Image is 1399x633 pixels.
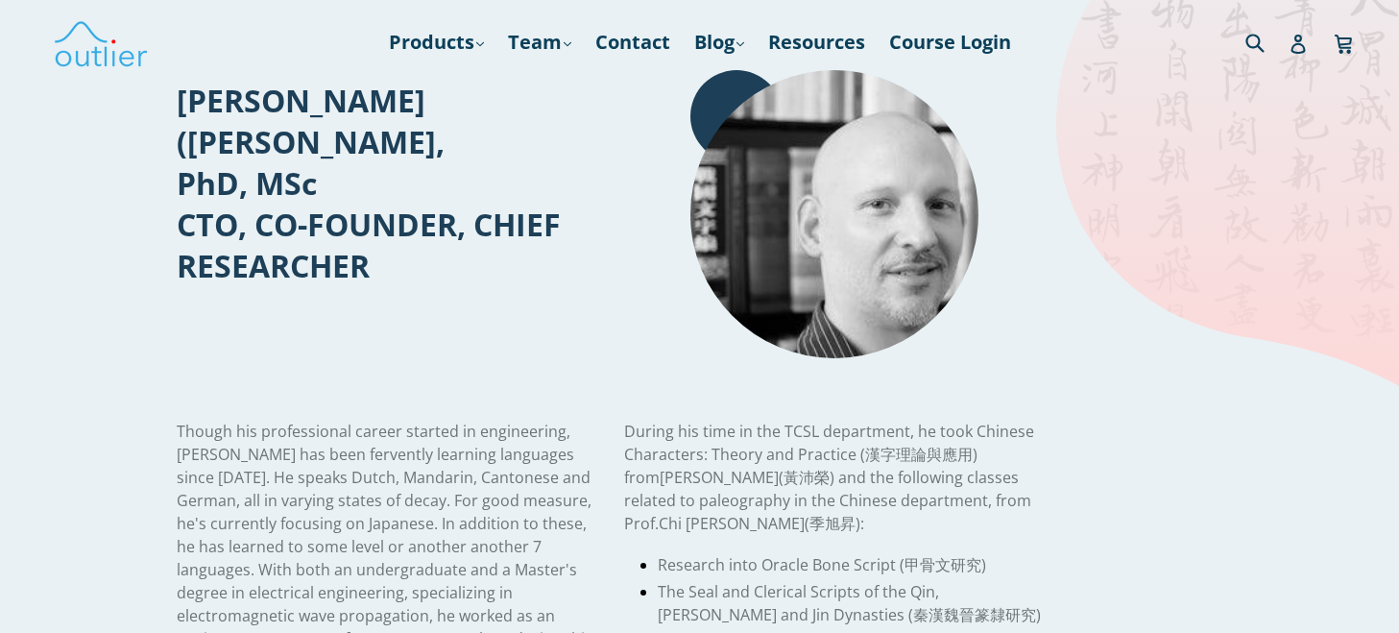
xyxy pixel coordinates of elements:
[1241,22,1293,61] input: Search
[624,421,1034,534] span: During his time in the TCSL department, he took Chinese Characters: Theory and Practice ( ) from ...
[913,604,1036,625] span: 秦漢魏晉篆隸研究
[498,25,581,60] a: Team
[784,467,830,488] span: 黃沛榮
[658,581,1041,625] span: The Seal and Clerical Scripts of the Qin, [PERSON_NAME] and Jin Dynasties ( )
[53,14,149,70] img: Outlier Linguistics
[659,513,668,534] span: C
[668,513,805,534] span: hi [PERSON_NAME]
[880,25,1021,60] a: Course Login
[809,513,856,534] span: 季旭昇
[685,25,754,60] a: Blog
[759,25,875,60] a: Resources
[379,25,494,60] a: Products
[660,467,779,488] span: [PERSON_NAME]
[658,554,986,575] span: Research into Oracle Bone Script ( )
[586,25,680,60] a: Contact
[905,554,981,575] span: 甲骨文研究
[177,80,596,286] h1: [PERSON_NAME] ([PERSON_NAME], PhD, MSc CTO, CO-FOUNDER, CHIEF RESEARCHER
[865,444,973,465] span: 漢字理論與應用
